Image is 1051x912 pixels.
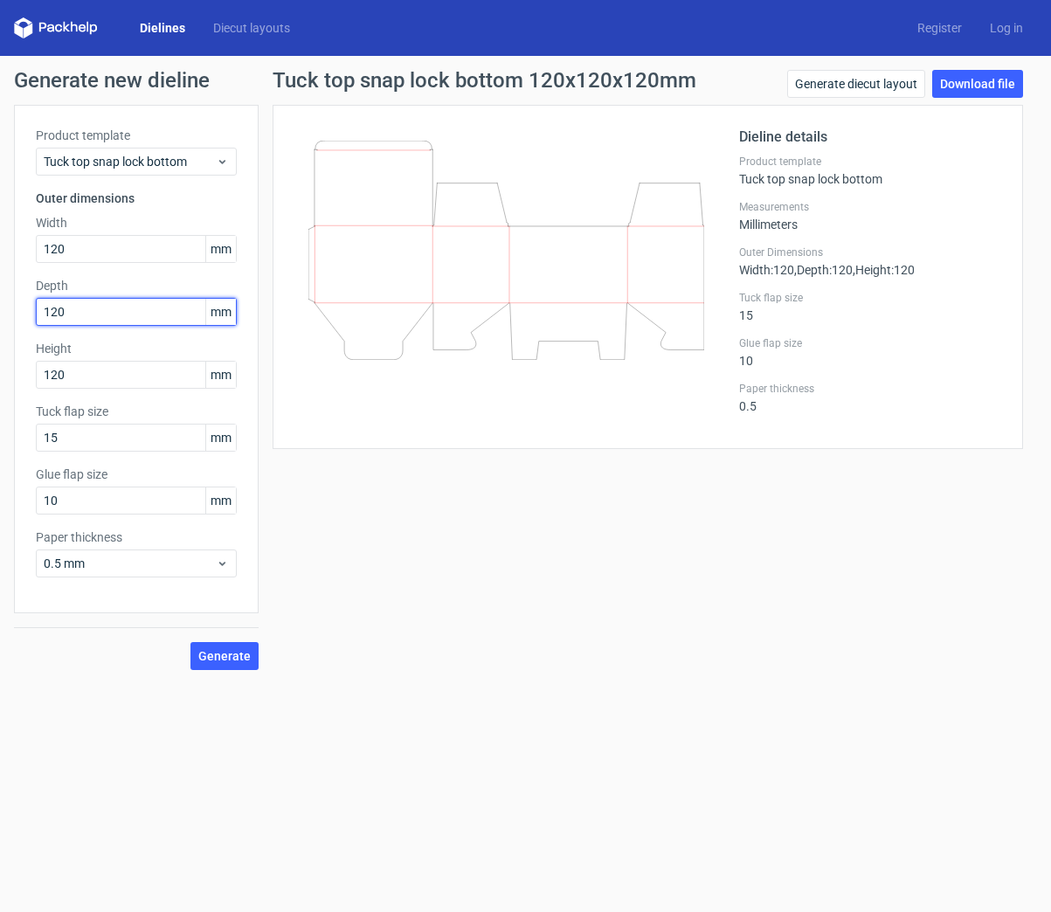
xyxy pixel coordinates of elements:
[36,214,237,231] label: Width
[903,19,976,37] a: Register
[205,236,236,262] span: mm
[739,200,1001,231] div: Millimeters
[36,190,237,207] h3: Outer dimensions
[44,555,216,572] span: 0.5 mm
[739,263,794,277] span: Width : 120
[14,70,1037,91] h1: Generate new dieline
[126,19,199,37] a: Dielines
[787,70,925,98] a: Generate diecut layout
[36,466,237,483] label: Glue flap size
[199,19,304,37] a: Diecut layouts
[739,155,1001,169] label: Product template
[739,200,1001,214] label: Measurements
[976,19,1037,37] a: Log in
[205,487,236,514] span: mm
[36,277,237,294] label: Depth
[273,70,696,91] h1: Tuck top snap lock bottom 120x120x120mm
[932,70,1023,98] a: Download file
[205,362,236,388] span: mm
[739,127,1001,148] h2: Dieline details
[739,291,1001,322] div: 15
[739,382,1001,413] div: 0.5
[36,529,237,546] label: Paper thickness
[739,291,1001,305] label: Tuck flap size
[36,127,237,144] label: Product template
[739,336,1001,350] label: Glue flap size
[739,245,1001,259] label: Outer Dimensions
[205,299,236,325] span: mm
[794,263,853,277] span: , Depth : 120
[739,336,1001,368] div: 10
[44,153,216,170] span: Tuck top snap lock bottom
[853,263,915,277] span: , Height : 120
[36,340,237,357] label: Height
[739,155,1001,186] div: Tuck top snap lock bottom
[739,382,1001,396] label: Paper thickness
[36,403,237,420] label: Tuck flap size
[198,650,251,662] span: Generate
[205,425,236,451] span: mm
[190,642,259,670] button: Generate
